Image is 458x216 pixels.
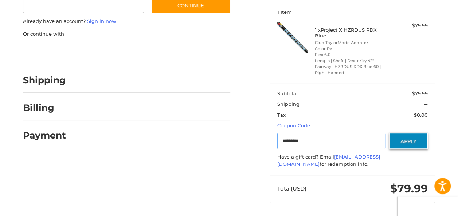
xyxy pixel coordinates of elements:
[424,101,428,107] span: --
[277,9,428,15] h3: 1 Item
[315,46,388,52] li: Color PX
[23,75,66,86] h2: Shipping
[315,40,388,46] li: Club TaylorMade Adapter
[277,123,310,128] a: Coupon Code
[144,45,199,58] iframe: PayPal-venmo
[21,45,75,58] iframe: PayPal-paypal
[315,27,388,39] h4: 1 x Project X HZRDUS RDX Blue
[277,154,380,167] a: [EMAIL_ADDRESS][DOMAIN_NAME]
[277,112,286,118] span: Tax
[389,133,428,149] button: Apply
[390,22,427,29] div: $79.99
[277,101,300,107] span: Shipping
[23,31,230,38] p: Or continue with
[23,130,66,141] h2: Payment
[315,52,388,58] li: Flex 6.0
[87,18,116,24] a: Sign in now
[277,133,386,149] input: Gift Certificate or Coupon Code
[23,18,230,25] p: Already have an account?
[23,102,66,113] h2: Billing
[390,182,428,195] span: $79.99
[277,91,298,96] span: Subtotal
[398,196,458,216] iframe: Google Customer Reviews
[277,153,428,168] div: Have a gift card? Email for redemption info.
[277,185,306,192] span: Total (USD)
[315,58,388,76] li: Length | Shaft | Dexterity 42" Fairway | HZRDUS RDX Blue 60 | Right-Handed
[414,112,428,118] span: $0.00
[82,45,137,58] iframe: PayPal-paylater
[412,91,428,96] span: $79.99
